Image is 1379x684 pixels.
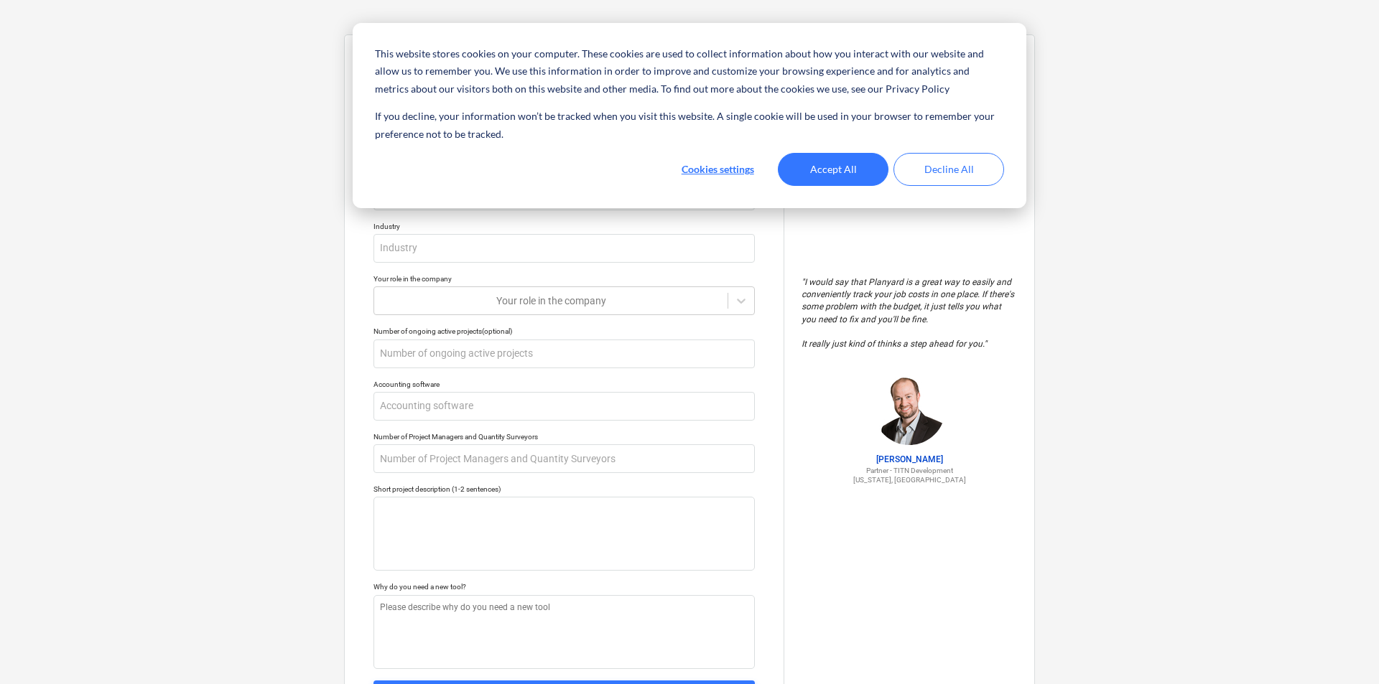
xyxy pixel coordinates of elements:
[373,380,755,389] div: Accounting software
[802,454,1017,466] p: [PERSON_NAME]
[373,392,755,421] input: Accounting software
[373,234,755,263] input: Industry
[873,373,945,445] img: Jordan Cohen
[373,432,755,441] div: Number of Project Managers and Quantity Surveyors
[373,274,755,284] div: Your role in the company
[353,23,1026,208] div: Cookie banner
[802,466,1017,475] p: Partner - TITN Development
[802,475,1017,484] p: [US_STATE], [GEOGRAPHIC_DATA]
[778,153,888,186] button: Accept All
[802,276,1017,350] p: " I would say that Planyard is a great way to easily and conveniently track your job costs in one...
[375,45,1004,98] p: This website stores cookies on your computer. These cookies are used to collect information about...
[373,222,755,231] div: Industry
[662,153,773,186] button: Cookies settings
[373,339,755,368] input: Number of ongoing active projects
[373,444,755,473] input: Number of Project Managers and Quantity Surveyors
[893,153,1004,186] button: Decline All
[375,108,1004,143] p: If you decline, your information won’t be tracked when you visit this website. A single cookie wi...
[373,582,755,591] div: Why do you need a new tool?
[373,327,755,336] div: Number of ongoing active projects (optional)
[1307,615,1379,684] iframe: Chat Widget
[373,484,755,494] div: Short project description (1-2 sentences)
